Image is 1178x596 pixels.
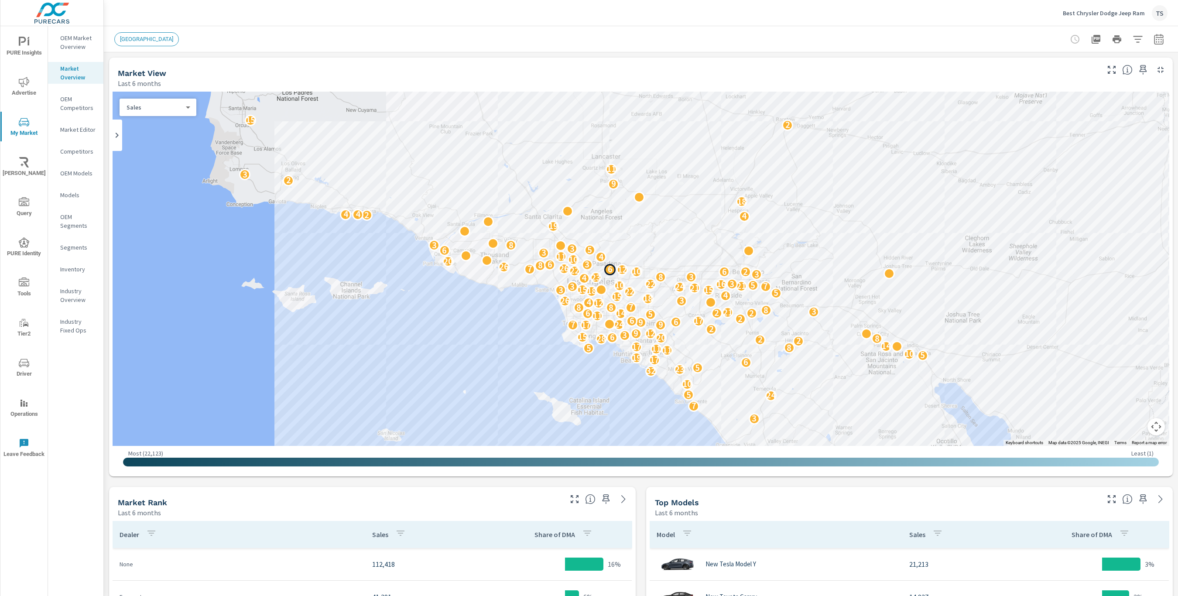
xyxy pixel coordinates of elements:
[60,191,96,199] p: Models
[118,498,167,507] h5: Market Rank
[738,314,743,324] p: 2
[682,379,692,389] p: 10
[127,103,182,111] p: Sales
[646,279,655,289] p: 22
[758,334,763,345] p: 2
[1105,63,1119,77] button: Make Fullscreen
[658,319,663,330] p: 9
[3,37,45,58] span: PURE Insights
[586,297,591,308] p: 4
[585,259,589,270] p: 3
[343,209,348,219] p: 4
[594,298,603,308] p: 12
[723,290,728,301] p: 4
[372,530,388,539] p: Sales
[625,286,634,297] p: 22
[527,264,532,274] p: 7
[1114,440,1127,445] a: Terms (opens in new tab)
[578,284,587,295] p: 15
[1152,5,1168,21] div: TS
[1122,65,1133,75] span: Understand by postal code where vehicles are selling. [Source: Market registration data from thir...
[1136,492,1150,506] span: Save this to your personalized report
[766,390,776,401] p: 24
[646,328,655,339] p: 12
[1063,9,1145,17] p: Best Chrysler Dodge Jeep Ram
[614,319,624,330] p: 24
[118,78,161,89] p: Last 6 months
[48,167,103,180] div: OEM Models
[3,197,45,219] span: Query
[632,266,641,277] p: 10
[737,196,747,207] p: 18
[534,530,575,539] p: Share of DMA
[586,308,590,319] p: 6
[60,317,96,335] p: Industry Fixed Ops
[548,221,558,231] p: 19
[617,264,627,275] p: 12
[443,256,453,267] p: 20
[722,267,727,277] p: 6
[48,188,103,202] div: Models
[608,559,621,569] p: 16%
[695,363,700,373] p: 5
[743,357,748,367] p: 6
[60,34,96,51] p: OEM Market Overview
[1132,440,1167,445] a: Report a map error
[689,272,694,282] p: 3
[48,62,103,84] div: Market Overview
[372,559,492,569] p: 112,418
[656,332,666,343] p: 20
[1072,530,1112,539] p: Share of DMA
[568,492,582,506] button: Make Fullscreen
[686,390,691,400] p: 5
[576,302,581,313] p: 8
[3,77,45,98] span: Advertise
[1154,63,1168,77] button: Minimize Widget
[599,252,603,262] p: 4
[716,279,726,289] p: 16
[3,237,45,259] span: PURE Identity
[606,164,616,174] p: 11
[1108,31,1126,48] button: Print Report
[774,288,778,298] p: 5
[743,267,748,277] p: 2
[634,328,638,339] p: 9
[904,349,914,359] p: 10
[591,272,601,283] p: 23
[749,308,754,319] p: 2
[750,280,755,291] p: 5
[662,345,672,356] p: 11
[622,330,627,340] p: 3
[754,269,759,280] p: 3
[48,315,103,337] div: Industry Fixed Ops
[610,332,615,343] p: 6
[648,309,653,319] p: 5
[120,103,189,112] div: Sales
[48,31,103,53] div: OEM Market Overview
[709,324,714,334] p: 2
[60,243,96,252] p: Segments
[920,350,925,360] p: 5
[650,355,659,365] p: 17
[442,245,447,256] p: 6
[286,175,291,185] p: 2
[60,212,96,230] p: OEM Segments
[742,211,747,221] p: 4
[651,343,661,354] p: 11
[596,333,606,344] p: 28
[3,398,45,419] span: Operations
[658,272,663,282] p: 8
[630,315,634,326] p: 6
[763,281,768,291] p: 7
[120,530,139,539] p: Dealer
[118,69,166,78] h5: Market View
[1006,440,1043,446] button: Keyboard shortcuts
[1048,440,1109,445] span: Map data ©2025 Google, INEGI
[48,263,103,276] div: Inventory
[1122,494,1133,504] span: Find the biggest opportunities within your model lineup nationwide. [Source: Market registration ...
[0,26,48,468] div: nav menu
[675,364,685,374] p: 23
[674,317,678,327] p: 6
[638,317,643,328] p: 9
[128,449,163,457] p: Most ( 22,123 )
